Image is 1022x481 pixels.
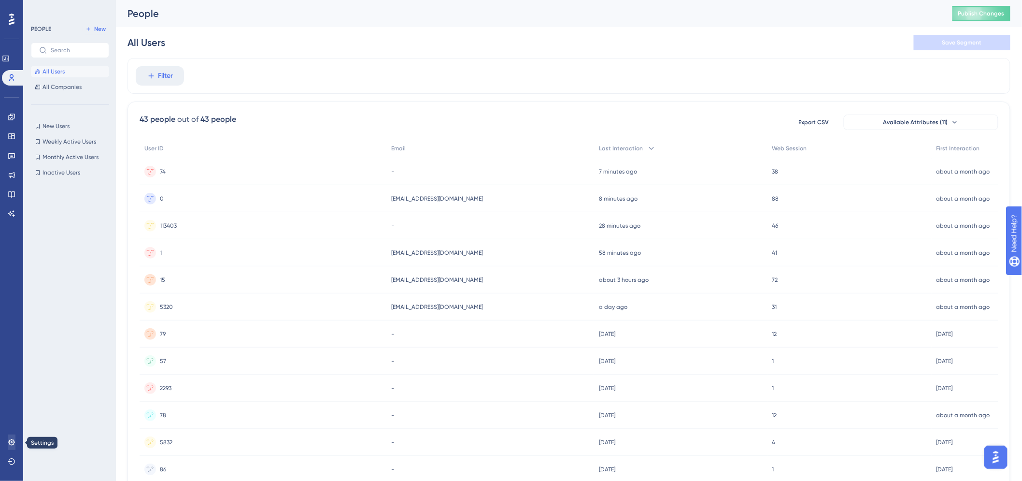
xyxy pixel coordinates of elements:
[391,168,394,175] span: -
[391,249,483,257] span: [EMAIL_ADDRESS][DOMAIN_NAME]
[31,25,51,33] div: PEOPLE
[599,168,637,175] time: 7 minutes ago
[391,145,406,152] span: Email
[31,167,109,178] button: Inactive Users
[937,222,990,229] time: about a month ago
[391,276,483,284] span: [EMAIL_ADDRESS][DOMAIN_NAME]
[937,304,990,310] time: about a month ago
[772,145,807,152] span: Web Session
[51,47,101,54] input: Search
[31,81,109,93] button: All Companies
[772,249,778,257] span: 41
[937,145,980,152] span: First Interaction
[772,438,776,446] span: 4
[391,222,394,230] span: -
[160,168,166,175] span: 74
[43,138,96,146] span: Weekly Active Users
[958,10,1005,17] span: Publish Changes
[772,466,774,473] span: 1
[914,35,1010,50] button: Save Segment
[82,23,109,35] button: New
[160,222,177,230] span: 113403
[160,276,165,284] span: 15
[599,222,640,229] time: 28 minutes ago
[160,249,162,257] span: 1
[772,303,777,311] span: 31
[160,195,164,203] span: 0
[43,68,65,75] span: All Users
[23,2,60,14] span: Need Help?
[31,151,109,163] button: Monthly Active Users
[391,303,483,311] span: [EMAIL_ADDRESS][DOMAIN_NAME]
[937,277,990,283] time: about a month ago
[772,222,779,230] span: 46
[937,439,953,446] time: [DATE]
[31,120,109,132] button: New Users
[200,114,236,125] div: 43 people
[942,39,982,46] span: Save Segment
[772,384,774,392] span: 1
[772,168,779,175] span: 38
[599,412,615,419] time: [DATE]
[177,114,199,125] div: out of
[128,36,165,49] div: All Users
[31,66,109,77] button: All Users
[43,169,80,176] span: Inactive Users
[937,466,953,473] time: [DATE]
[94,25,106,33] span: New
[937,385,953,392] time: [DATE]
[599,249,641,256] time: 58 minutes ago
[391,357,394,365] span: -
[160,303,173,311] span: 5320
[599,385,615,392] time: [DATE]
[599,358,615,364] time: [DATE]
[43,83,82,91] span: All Companies
[883,118,948,126] span: Available Attributes (11)
[772,357,774,365] span: 1
[599,466,615,473] time: [DATE]
[599,439,615,446] time: [DATE]
[772,330,777,338] span: 12
[43,122,70,130] span: New Users
[599,145,643,152] span: Last Interaction
[599,331,615,337] time: [DATE]
[160,411,166,419] span: 78
[772,411,777,419] span: 12
[160,438,172,446] span: 5832
[772,276,778,284] span: 72
[391,330,394,338] span: -
[391,384,394,392] span: -
[136,66,184,86] button: Filter
[937,249,990,256] time: about a month ago
[391,438,394,446] span: -
[160,330,166,338] span: 79
[937,412,990,419] time: about a month ago
[937,195,990,202] time: about a month ago
[937,331,953,337] time: [DATE]
[43,153,99,161] span: Monthly Active Users
[160,357,166,365] span: 57
[140,114,175,125] div: 43 people
[772,195,779,203] span: 88
[937,168,990,175] time: about a month ago
[599,304,627,310] time: a day ago
[160,466,166,473] span: 86
[599,277,649,283] time: about 3 hours ago
[790,115,838,130] button: Export CSV
[128,7,928,20] div: People
[599,195,638,202] time: 8 minutes ago
[31,136,109,147] button: Weekly Active Users
[981,443,1010,472] iframe: UserGuiding AI Assistant Launcher
[391,195,483,203] span: [EMAIL_ADDRESS][DOMAIN_NAME]
[391,411,394,419] span: -
[158,70,173,82] span: Filter
[144,145,164,152] span: User ID
[160,384,171,392] span: 2293
[391,466,394,473] span: -
[844,115,998,130] button: Available Attributes (11)
[937,358,953,364] time: [DATE]
[799,118,829,126] span: Export CSV
[952,6,1010,21] button: Publish Changes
